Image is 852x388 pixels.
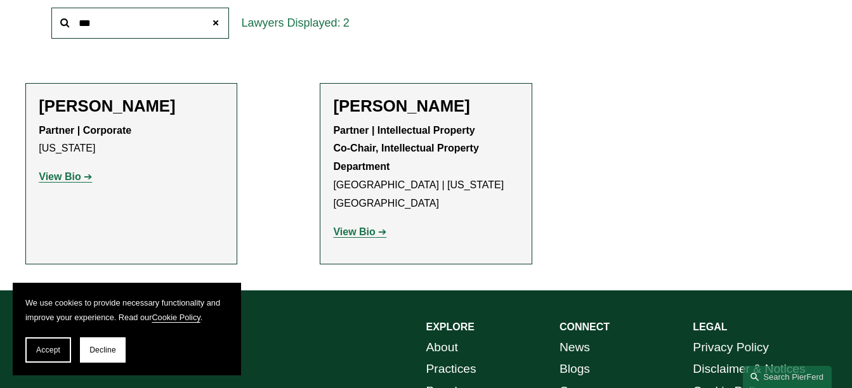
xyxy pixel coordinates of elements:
[39,96,224,116] h2: [PERSON_NAME]
[80,337,126,363] button: Decline
[426,337,458,359] a: About
[39,171,81,182] strong: View Bio
[693,321,727,332] strong: LEGAL
[333,125,482,172] strong: Partner | Intellectual Property Co-Chair, Intellectual Property Department
[36,346,60,354] span: Accept
[25,337,71,363] button: Accept
[426,358,476,380] a: Practices
[152,313,200,322] a: Cookie Policy
[693,337,769,359] a: Privacy Policy
[89,346,116,354] span: Decline
[39,122,224,158] p: [US_STATE]
[13,283,241,375] section: Cookie banner
[39,171,92,182] a: View Bio
[333,226,386,237] a: View Bio
[693,358,805,380] a: Disclaimer & Notices
[333,96,518,116] h2: [PERSON_NAME]
[343,16,350,29] span: 2
[25,295,228,325] p: We use cookies to provide necessary functionality and improve your experience. Read our .
[333,122,518,213] p: [GEOGRAPHIC_DATA] | [US_STATE][GEOGRAPHIC_DATA]
[333,226,375,237] strong: View Bio
[426,321,475,332] strong: EXPLORE
[560,321,610,332] strong: CONNECT
[743,366,832,388] a: Search this site
[560,358,590,380] a: Blogs
[39,125,131,136] strong: Partner | Corporate
[560,337,590,359] a: News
